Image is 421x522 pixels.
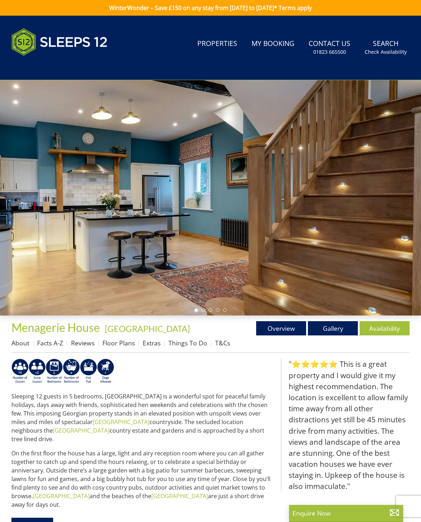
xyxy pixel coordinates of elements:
a: Availability [360,321,410,335]
a: [GEOGRAPHIC_DATA] [105,323,190,334]
a: T&Cs [215,339,230,347]
a: SearchCheck Availability [362,36,410,59]
a: Menagerie House [11,320,102,334]
a: My Booking [249,36,297,52]
p: Enquire Now [293,508,400,518]
small: Check Availability [365,48,407,56]
a: Overview [256,321,306,335]
span: - [102,323,190,334]
img: AD_4nXeP6WuvG491uY6i5ZIMhzz1N248Ei-RkDHdxvvjTdyF2JXhbvvI0BrTCyeHgyWBEg8oAgd1TvFQIsSlzYPCTB7K21VoI... [29,359,46,384]
a: [GEOGRAPHIC_DATA] [151,492,208,500]
a: Facts A-Z [37,339,63,347]
a: [GEOGRAPHIC_DATA] [33,492,90,500]
a: [GEOGRAPHIC_DATA] [93,418,149,426]
p: Sleeping 12 guests in 5 bedrooms, [GEOGRAPHIC_DATA] is a wonderful spot for peaceful family holid... [11,392,275,443]
img: Sleeps 12 [11,24,108,60]
img: AD_4nXeEipi_F3q1Yj6bZlze3jEsUK6_7_3WtbLY1mWTnHN9JZSYYFCQEDZx02JbD7SocKMjZ8qjPHIa5G67Ebl9iTbBrBR15... [97,359,114,384]
a: Reviews [71,339,95,347]
img: AD_4nXcjZZilil9957s1EuoigEc7YoL1i3omIF2Nph7BBMCC_P_Btqq1bUlBOovU15nE_hDdWFgcJsXzgNYb5VQEIxrsNeQ5U... [11,359,29,384]
p: On the first floor the house has a large, light and airy reception room where you can all gather ... [11,449,275,509]
blockquote: "⭐⭐⭐⭐⭐ This is a great property and I would give it my highest recommendation. The location is ex... [281,359,410,492]
span: Menagerie House [11,320,100,334]
a: Things To Do [168,339,207,347]
small: 01823 665500 [313,48,346,56]
a: Contact Us01823 665500 [306,36,353,59]
a: About [11,339,29,347]
a: [GEOGRAPHIC_DATA] [53,427,110,434]
img: AD_4nXdbpp640i7IVFfqLTtqWv0Ghs4xmNECk-ef49VdV_vDwaVrQ5kQ5qbfts81iob6kJkelLjJ-SykKD7z1RllkDxiBG08n... [46,359,63,384]
img: AD_4nXeeKAYjkuG3a2x-X3hFtWJ2Y0qYZCJFBdSEqgvIh7i01VfeXxaPOSZiIn67hladtl6xx588eK4H21RjCP8uLcDwdSe_I... [63,359,80,384]
a: Gallery [308,321,358,335]
a: Properties [194,36,240,52]
a: Floor Plans [102,339,135,347]
img: AD_4nXcpX5uDwed6-YChlrI2BYOgXwgg3aqYHOhRm0XfZB-YtQW2NrmeCr45vGAfVKUq4uWnc59ZmEsEzoF5o39EWARlT1ewO... [80,359,97,384]
a: Extras [143,339,161,347]
iframe: Customer reviews powered by Trustpilot [8,64,83,70]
